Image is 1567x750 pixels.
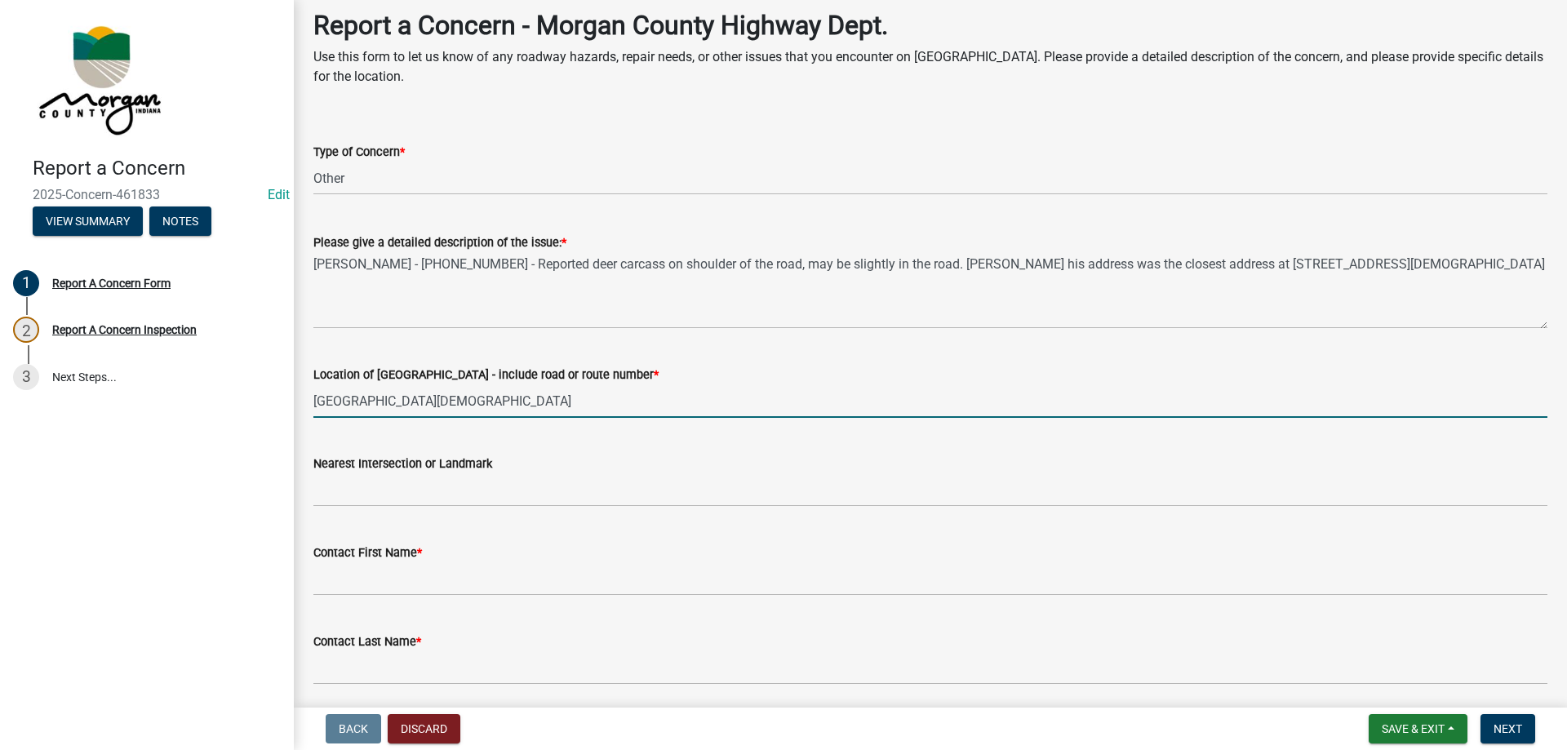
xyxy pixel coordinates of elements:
[33,157,281,180] h4: Report a Concern
[33,215,143,229] wm-modal-confirm: Summary
[313,459,492,470] label: Nearest Intersection or Landmark
[1369,714,1467,743] button: Save & Exit
[13,364,39,390] div: 3
[149,215,211,229] wm-modal-confirm: Notes
[52,277,171,289] div: Report A Concern Form
[313,10,888,41] strong: Report a Concern - Morgan County Highway Dept.
[52,324,197,335] div: Report A Concern Inspection
[313,47,1547,87] p: Use this form to let us know of any roadway hazards, repair needs, or other issues that you encou...
[313,637,421,648] label: Contact Last Name
[149,206,211,236] button: Notes
[33,187,261,202] span: 2025-Concern-461833
[268,187,290,202] a: Edit
[313,370,659,381] label: Location of [GEOGRAPHIC_DATA] - include road or route number
[1480,714,1535,743] button: Next
[313,237,566,249] label: Please give a detailed description of the issue:
[388,714,460,743] button: Discard
[13,270,39,296] div: 1
[268,187,290,202] wm-modal-confirm: Edit Application Number
[33,17,164,140] img: Morgan County, Indiana
[33,206,143,236] button: View Summary
[13,317,39,343] div: 2
[313,147,405,158] label: Type of Concern
[313,548,422,559] label: Contact First Name
[326,714,381,743] button: Back
[1494,722,1522,735] span: Next
[1382,722,1445,735] span: Save & Exit
[339,722,368,735] span: Back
